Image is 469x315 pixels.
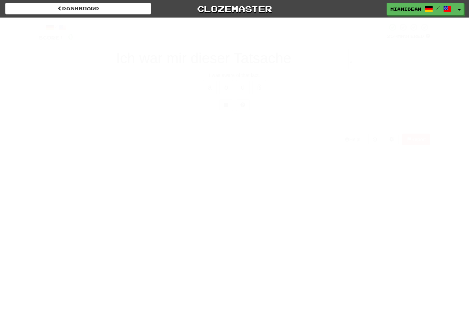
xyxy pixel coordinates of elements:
button: ü [236,80,250,94]
span: Score: [39,35,64,41]
div: Mastered [387,33,430,40]
a: MiamiDean / [387,3,455,15]
button: Submit [213,114,256,130]
span: Ich war mir dieser Tatsache [116,50,291,66]
button: ß [252,80,266,94]
span: . [349,50,353,66]
button: Round history (alt+y) [368,134,381,145]
span: MiamiDean [390,6,421,12]
button: Help! [341,134,365,145]
button: ö [219,80,233,94]
div: I was aware of that fact. [39,72,430,79]
button: Report [402,134,430,145]
a: Dashboard [5,3,151,14]
div: / [39,23,73,32]
span: 25 % [387,33,397,39]
button: Single letter hint - you only get 1 per sentence and score half the points! alt+h [236,99,250,111]
a: Clozemaster [161,3,307,15]
span: / [436,5,440,10]
span: 0 [68,32,73,41]
button: ä [203,80,217,94]
button: Switch sentence to multiple choice alt+p [219,99,233,111]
